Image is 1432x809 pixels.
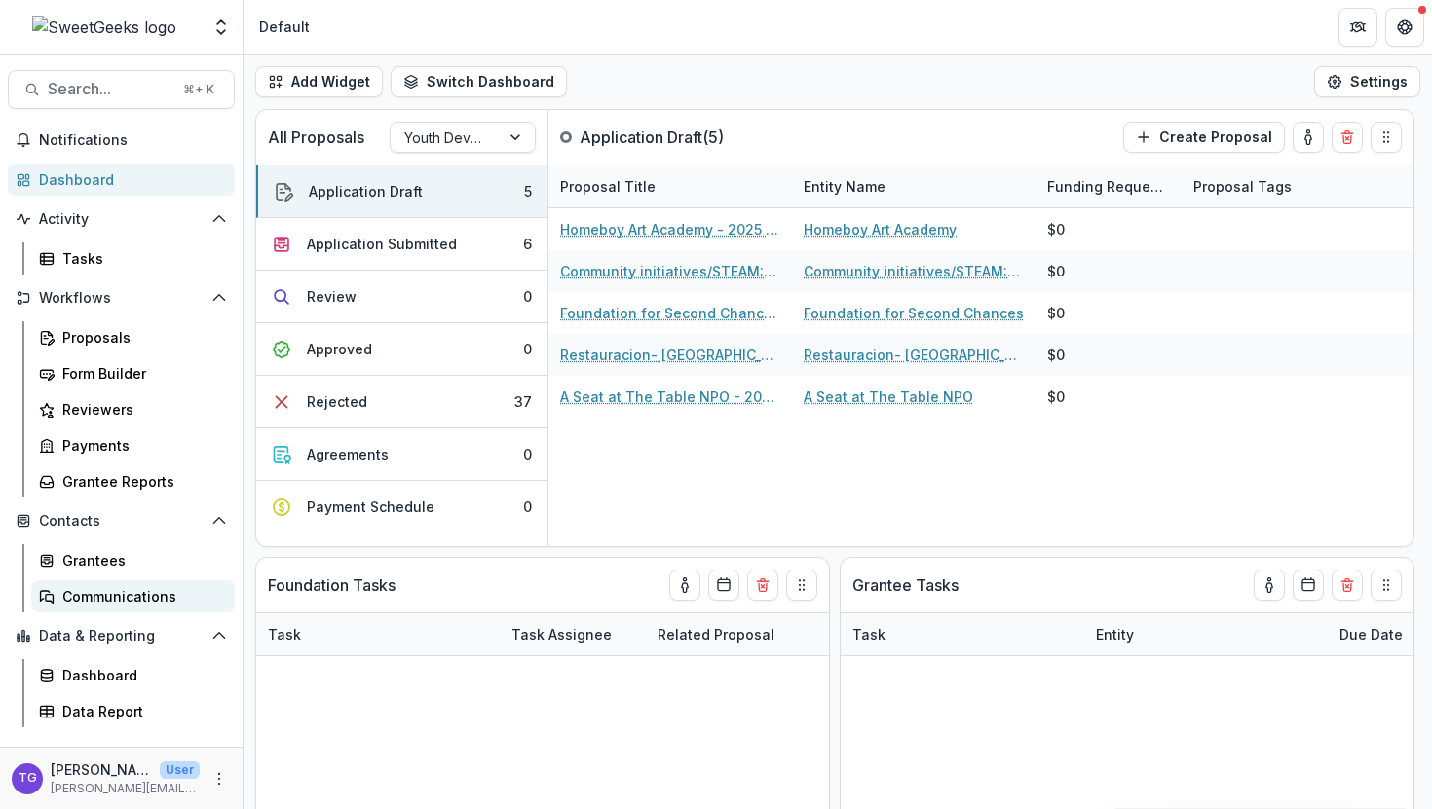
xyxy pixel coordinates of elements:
[19,772,37,785] div: Theresa Gartland
[256,613,500,655] div: Task
[1332,122,1363,153] button: Delete card
[62,248,219,269] div: Tasks
[1182,165,1425,207] div: Proposal Tags
[1047,261,1065,281] div: $0
[841,624,897,644] div: Task
[207,8,235,47] button: Open entity switcher
[62,665,219,685] div: Dashboard
[307,339,372,359] div: Approved
[39,513,204,530] span: Contacts
[391,66,567,97] button: Switch Dashboard
[256,428,547,481] button: Agreements0
[251,13,318,41] nav: breadcrumb
[523,496,532,517] div: 0
[31,659,235,691] a: Dashboard
[523,339,532,359] div: 0
[646,613,889,655] div: Related Proposal
[804,303,1024,323] a: Foundation for Second Chances
[804,386,973,407] a: A Seat at The Table NPO
[1293,122,1324,153] button: toggle-assigned-to-me
[560,219,780,239] a: Homeboy Art Academy - 2025 - Sweet Geeks Foundation Grant Application
[179,79,218,100] div: ⌘ + K
[256,323,547,376] button: Approved0
[1371,570,1402,601] button: Drag
[307,286,357,307] div: Review
[841,613,1084,655] div: Task
[1084,613,1328,655] div: Entity
[62,586,219,607] div: Communications
[580,126,726,149] p: Application Draft ( 5 )
[1047,219,1065,239] div: $0
[307,234,457,254] div: Application Submitted
[255,66,383,97] button: Add Widget
[31,695,235,727] a: Data Report
[31,465,235,497] a: Grantee Reports
[1328,624,1414,644] div: Due Date
[500,624,623,644] div: Task Assignee
[548,165,792,207] div: Proposal Title
[62,327,219,348] div: Proposals
[8,282,235,313] button: Open Workflows
[560,345,780,365] a: Restauracion- [GEOGRAPHIC_DATA] - 2025 - Sweet Geeks Foundation Grant Application
[39,628,204,644] span: Data & Reporting
[1338,8,1377,47] button: Partners
[62,363,219,384] div: Form Builder
[62,435,219,456] div: Payments
[500,613,646,655] div: Task Assignee
[48,80,171,98] span: Search...
[786,570,817,601] button: Drag
[39,211,204,228] span: Activity
[39,169,219,190] div: Dashboard
[309,181,423,202] div: Application Draft
[31,321,235,353] a: Proposals
[32,16,176,39] img: SweetGeeks logo
[1314,66,1420,97] button: Settings
[62,399,219,420] div: Reviewers
[31,544,235,576] a: Grantees
[31,580,235,612] a: Communications
[31,429,235,461] a: Payments
[256,218,547,271] button: Application Submitted6
[1123,122,1285,153] button: Create Proposal
[39,132,227,149] span: Notifications
[307,444,389,464] div: Agreements
[560,303,780,323] a: Foundation for Second Chances - 2025 - Sweet Geeks Foundation Grant Application
[1254,570,1285,601] button: toggle-assigned-to-me
[1084,624,1146,644] div: Entity
[1036,165,1182,207] div: Funding Requested
[523,234,532,254] div: 6
[256,165,547,218] button: Application Draft5
[646,624,786,644] div: Related Proposal
[8,203,235,235] button: Open Activity
[207,767,231,791] button: More
[804,261,1024,281] a: Community initiatives/STEAM:CODERS
[523,444,532,464] div: 0
[31,393,235,425] a: Reviewers
[62,550,219,570] div: Grantees
[256,481,547,533] button: Payment Schedule0
[259,17,310,37] div: Default
[256,376,547,428] button: Rejected37
[1293,570,1324,601] button: Calendar
[1047,345,1065,365] div: $0
[1332,570,1363,601] button: Delete card
[792,176,897,197] div: Entity Name
[268,573,396,597] p: Foundation Tasks
[1036,176,1182,197] div: Funding Requested
[804,345,1024,365] a: Restauracion- [GEOGRAPHIC_DATA]
[560,386,780,407] a: A Seat at The Table NPO - 2025 - Sweet Geeks Foundation Grant Application
[524,181,532,202] div: 5
[1371,122,1402,153] button: Drag
[62,701,219,721] div: Data Report
[268,126,364,149] p: All Proposals
[8,70,235,109] button: Search...
[669,570,700,601] button: toggle-assigned-to-me
[1182,176,1303,197] div: Proposal Tags
[708,570,739,601] button: Calendar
